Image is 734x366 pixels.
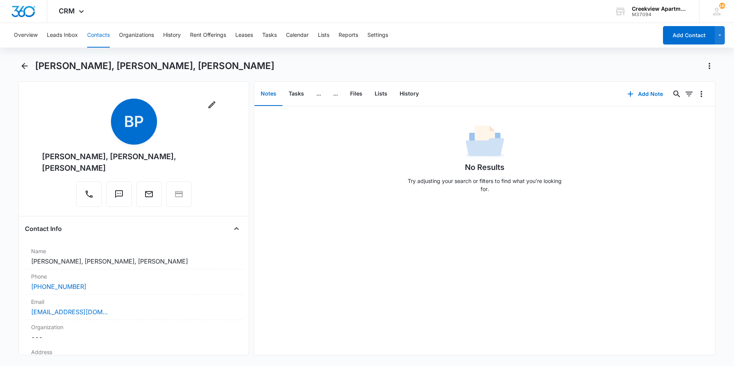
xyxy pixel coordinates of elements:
a: [EMAIL_ADDRESS][DOMAIN_NAME] [31,307,108,317]
h1: No Results [465,162,504,173]
label: Address [31,348,236,356]
button: Close [230,223,243,235]
span: BP [111,99,157,145]
button: Filters [683,88,695,100]
button: Tasks [283,82,310,106]
button: Files [344,82,369,106]
div: Phone[PHONE_NUMBER] [25,269,243,295]
div: notifications count [719,3,725,9]
span: CRM [59,7,75,15]
button: Search... [671,88,683,100]
button: Lists [318,23,329,48]
div: Name[PERSON_NAME], [PERSON_NAME], [PERSON_NAME] [25,244,243,269]
span: 162 [719,3,725,9]
a: Text [106,193,132,200]
button: Add Note [620,85,671,103]
label: Phone [31,272,236,280]
img: No Data [466,123,504,162]
button: Organizations [119,23,154,48]
button: Rent Offerings [190,23,226,48]
button: History [393,82,425,106]
div: Email[EMAIL_ADDRESS][DOMAIN_NAME] [25,295,243,320]
button: Leases [235,23,253,48]
button: Overflow Menu [695,88,708,100]
p: Try adjusting your search or filters to find what you’re looking for. [404,177,565,193]
button: Call [76,181,102,207]
button: Reports [339,23,358,48]
button: Calendar [286,23,309,48]
a: Email [136,193,162,200]
button: Contacts [87,23,110,48]
button: Email [136,181,162,207]
button: Notes [255,82,283,106]
button: Settings [367,23,388,48]
button: Actions [703,60,716,72]
a: Call [76,193,102,200]
label: Name [31,247,236,255]
button: Add Contact [663,26,715,45]
a: [PHONE_NUMBER] [31,282,86,291]
div: [PERSON_NAME], [PERSON_NAME], [PERSON_NAME] [42,151,226,174]
div: account name [632,6,688,12]
label: Organization [31,323,236,331]
button: Overview [14,23,38,48]
button: ... [310,82,327,106]
button: Text [106,181,132,207]
label: Email [31,298,236,306]
button: Lists [369,82,393,106]
button: Tasks [262,23,277,48]
h1: [PERSON_NAME], [PERSON_NAME], [PERSON_NAME] [35,60,274,72]
div: account id [632,12,688,17]
dd: --- [31,333,236,342]
div: Organization--- [25,320,243,345]
button: Back [18,60,30,72]
dd: [PERSON_NAME], [PERSON_NAME], [PERSON_NAME] [31,257,236,266]
button: History [163,23,181,48]
button: ... [327,82,344,106]
button: Leads Inbox [47,23,78,48]
h4: Contact Info [25,224,62,233]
